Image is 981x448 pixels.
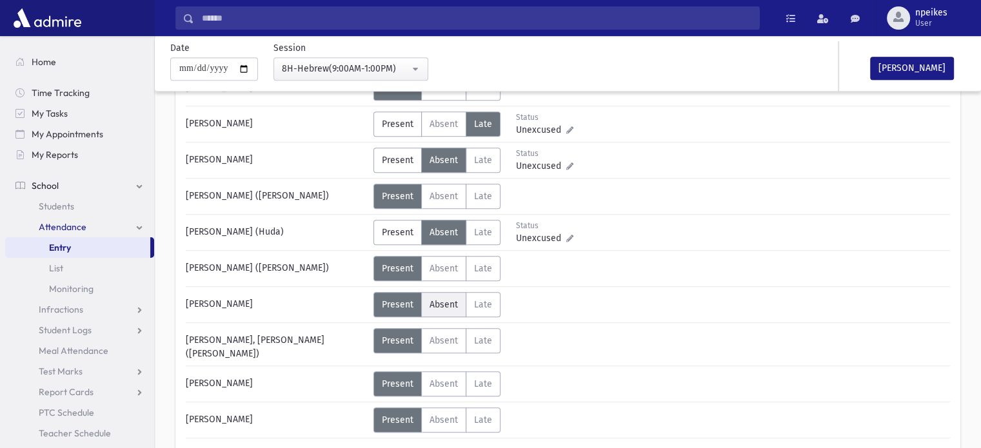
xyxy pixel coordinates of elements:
a: Student Logs [5,320,154,340]
span: Absent [430,378,458,389]
div: Status [516,220,573,231]
div: [PERSON_NAME] [179,407,373,433]
span: Late [474,119,492,130]
a: School [5,175,154,196]
span: My Reports [32,149,78,161]
a: Teacher Schedule [5,423,154,443]
a: Meal Attendance [5,340,154,361]
span: User [915,18,947,28]
span: My Appointments [32,128,103,140]
span: Infractions [39,304,83,315]
div: [PERSON_NAME] ([PERSON_NAME]) [179,184,373,209]
div: 8H-Hebrew(9:00AM-1:00PM) [282,62,410,75]
div: AttTypes [373,256,500,281]
span: Entry [49,242,71,253]
a: Attendance [5,217,154,237]
a: Report Cards [5,382,154,402]
a: My Reports [5,144,154,165]
label: Date [170,41,190,55]
span: Absent [430,299,458,310]
a: List [5,258,154,278]
div: [PERSON_NAME] [179,371,373,396]
div: AttTypes [373,220,500,245]
a: Time Tracking [5,83,154,103]
span: Students [39,200,74,212]
span: Absent [430,155,458,166]
span: Unexcused [516,159,566,173]
span: Late [474,335,492,346]
div: AttTypes [373,184,500,209]
a: PTC Schedule [5,402,154,423]
span: Present [382,155,413,166]
span: Time Tracking [32,87,90,99]
a: Monitoring [5,278,154,299]
span: Present [382,414,413,425]
span: PTC Schedule [39,407,94,418]
span: Present [382,335,413,346]
div: AttTypes [373,407,500,433]
a: Home [5,52,154,72]
div: AttTypes [373,112,500,137]
a: Entry [5,237,150,258]
span: Present [382,119,413,130]
span: Late [474,227,492,238]
button: [PERSON_NAME] [870,57,954,80]
img: AdmirePro [10,5,84,31]
span: Late [474,299,492,310]
span: npeikes [915,8,947,18]
span: Absent [430,227,458,238]
div: [PERSON_NAME] (Huda) [179,220,373,245]
span: Teacher Schedule [39,427,111,439]
button: 8H-Hebrew(9:00AM-1:00PM) [273,57,428,81]
span: Late [474,155,492,166]
span: Present [382,191,413,202]
span: Present [382,263,413,274]
span: Late [474,263,492,274]
span: Late [474,191,492,202]
div: [PERSON_NAME], [PERSON_NAME] ([PERSON_NAME]) [179,328,373,360]
a: Infractions [5,299,154,320]
span: Meal Attendance [39,345,108,356]
span: Report Cards [39,386,94,398]
div: [PERSON_NAME] [179,148,373,173]
div: [PERSON_NAME] ([PERSON_NAME]) [179,256,373,281]
input: Search [194,6,759,30]
div: AttTypes [373,328,500,353]
div: AttTypes [373,148,500,173]
span: List [49,262,63,274]
div: Status [516,112,573,123]
span: Present [382,299,413,310]
span: Unexcused [516,231,566,245]
div: [PERSON_NAME] [179,112,373,137]
span: Unexcused [516,123,566,137]
a: Students [5,196,154,217]
span: Absent [430,191,458,202]
span: Attendance [39,221,86,233]
span: Late [474,414,492,425]
span: Absent [430,335,458,346]
div: AttTypes [373,371,500,396]
span: School [32,180,59,191]
span: Monitoring [49,283,94,295]
span: Home [32,56,56,68]
a: My Tasks [5,103,154,124]
a: Test Marks [5,361,154,382]
div: [PERSON_NAME] [179,292,373,317]
span: Test Marks [39,365,83,377]
span: Student Logs [39,324,92,336]
span: Late [474,378,492,389]
span: Absent [430,119,458,130]
label: Session [273,41,306,55]
div: Status [516,148,573,159]
span: Absent [430,414,458,425]
span: Present [382,227,413,238]
span: Absent [430,263,458,274]
span: My Tasks [32,108,68,119]
span: Present [382,378,413,389]
div: AttTypes [373,292,500,317]
a: My Appointments [5,124,154,144]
